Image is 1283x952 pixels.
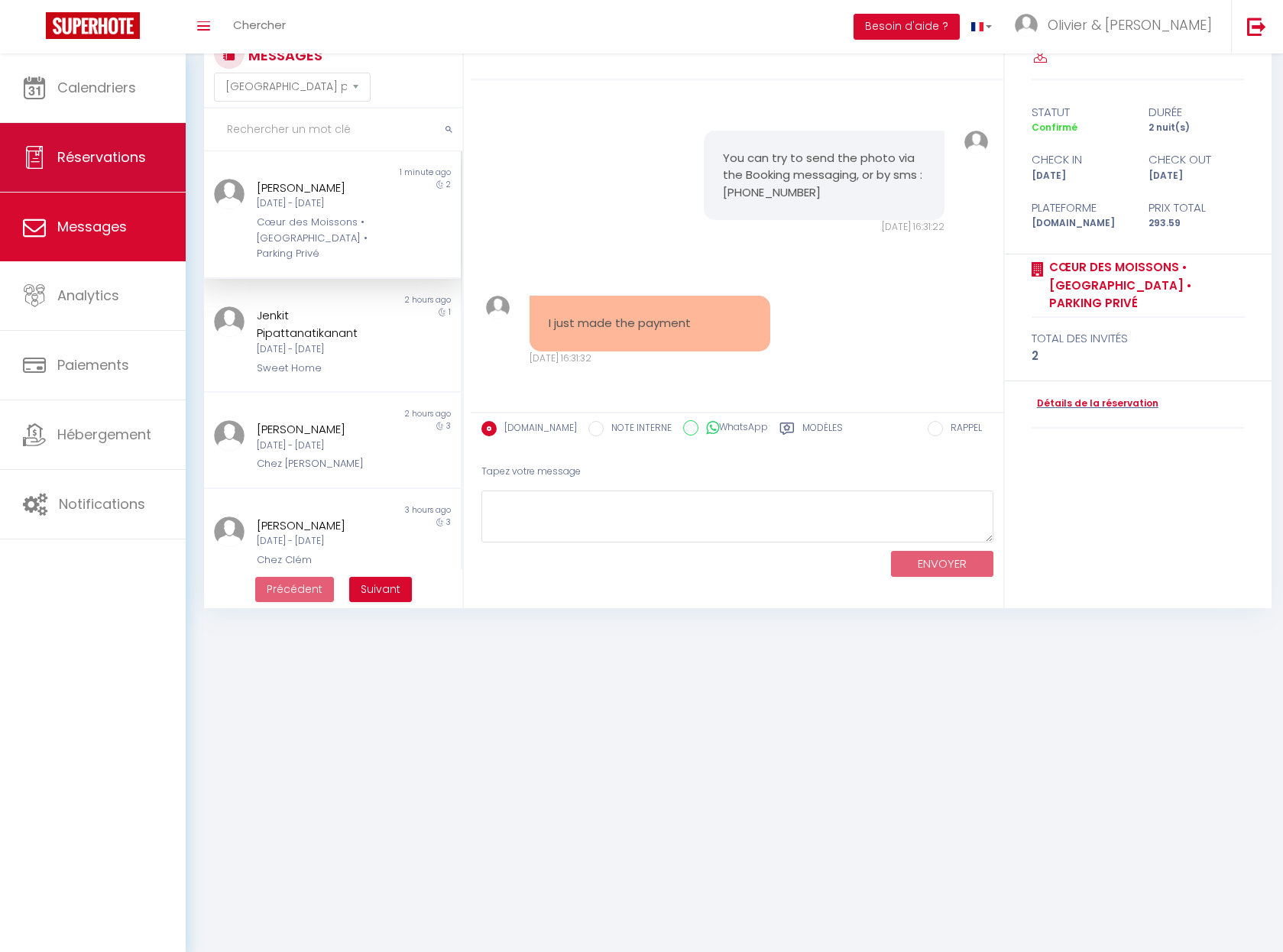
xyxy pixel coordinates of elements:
[204,108,462,151] input: Rechercher un mot clé
[1032,397,1158,411] a: Détails de la réservation
[267,581,322,597] span: Précédent
[802,421,843,440] label: Modèles
[1138,169,1255,183] div: [DATE]
[704,220,944,235] div: [DATE] 16:31:22
[257,516,387,535] div: [PERSON_NAME]
[1138,199,1255,217] div: Prix total
[57,217,127,236] span: Messages
[332,294,461,306] div: 2 hours ago
[854,14,960,40] button: Besoin d'aide ?
[257,342,387,357] div: [DATE] - [DATE]
[497,421,577,438] label: [DOMAIN_NAME]
[964,131,988,154] img: ...
[257,552,387,568] div: Chez Clém
[57,78,136,97] span: Calendriers
[349,577,412,603] button: Next
[332,504,461,516] div: 3 hours ago
[1032,329,1245,348] div: total des invités
[46,12,140,39] img: Super Booking
[361,581,400,597] span: Suivant
[446,516,451,528] span: 3
[233,17,286,33] span: Chercher
[257,215,387,261] div: Cœur des Moissons • [GEOGRAPHIC_DATA] • Parking Privé
[257,456,387,471] div: Chez [PERSON_NAME]
[891,551,993,578] button: ENVOYER
[1022,169,1139,183] div: [DATE]
[1015,14,1038,37] img: ...
[1138,121,1255,135] div: 2 nuit(s)
[549,315,751,332] pre: I just made the payment
[257,420,387,439] div: [PERSON_NAME]
[943,421,982,438] label: RAPPEL
[446,179,451,190] span: 2
[486,296,510,319] img: ...
[332,167,461,179] div: 1 minute ago
[59,494,145,513] span: Notifications
[214,179,245,209] img: ...
[57,147,146,167] span: Réservations
[332,408,461,420] div: 2 hours ago
[257,361,387,376] div: Sweet Home
[57,286,119,305] span: Analytics
[257,534,387,549] div: [DATE] - [DATE]
[1022,199,1139,217] div: Plateforme
[257,196,387,211] div: [DATE] - [DATE]
[1022,103,1139,121] div: statut
[257,179,387,197] div: [PERSON_NAME]
[530,351,770,366] div: [DATE] 16:31:32
[1138,151,1255,169] div: check out
[1022,151,1139,169] div: check in
[604,421,672,438] label: NOTE INTERNE
[723,150,925,202] pre: You can try to send the photo via the Booking messaging, or by sms : [PHONE_NUMBER]
[1138,216,1255,231] div: 293.59
[255,577,334,603] button: Previous
[1044,258,1245,312] a: Cœur des Moissons • [GEOGRAPHIC_DATA] • Parking Privé
[698,420,768,437] label: WhatsApp
[57,355,129,374] span: Paiements
[1032,121,1077,134] span: Confirmé
[1032,347,1245,365] div: 2
[257,439,387,453] div: [DATE] - [DATE]
[57,425,151,444] span: Hébergement
[214,306,245,337] img: ...
[1247,17,1266,36] img: logout
[214,420,245,451] img: ...
[1218,883,1272,941] iframe: Chat
[446,420,451,432] span: 3
[245,38,322,73] h3: MESSAGES
[481,453,993,491] div: Tapez votre message
[449,306,451,318] span: 1
[257,306,387,342] div: Jenkit Pipattanatikanant
[214,516,245,547] img: ...
[1048,15,1212,34] span: Olivier & [PERSON_NAME]
[1138,103,1255,121] div: durée
[12,6,58,52] button: Ouvrir le widget de chat LiveChat
[1022,216,1139,231] div: [DOMAIN_NAME]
